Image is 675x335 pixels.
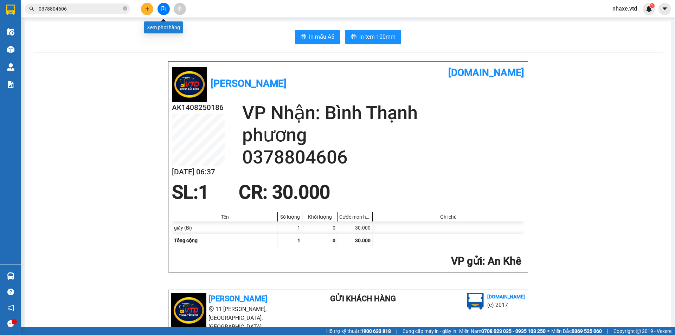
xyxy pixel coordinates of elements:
div: Tên [174,214,276,220]
span: 0 [333,238,335,243]
img: solution-icon [7,81,14,88]
h2: : An Khê [172,254,521,269]
span: file-add [161,6,166,11]
span: close-circle [123,6,127,12]
span: 1 [651,3,653,8]
span: printer [301,34,306,40]
span: | [607,327,608,335]
span: Hỗ trợ kỹ thuật: [326,327,391,335]
img: warehouse-icon [7,28,14,36]
input: Tìm tên, số ĐT hoặc mã đơn [39,5,122,13]
span: plus [145,6,150,11]
div: 30.000 [337,221,373,234]
h2: VP Nhận: Bình Thạnh [242,102,524,124]
span: 1 [297,238,300,243]
span: notification [7,304,14,311]
div: Cước món hàng [339,214,371,220]
span: copyright [636,329,641,334]
sup: 1 [650,3,655,8]
div: Ghi chú [374,214,522,220]
span: Tổng cộng [174,238,198,243]
span: Miền Bắc [551,327,602,335]
button: printerIn mẫu A5 [295,30,340,44]
span: | [396,327,397,335]
span: nhaxe.vtd [607,4,643,13]
span: 1 [198,181,209,203]
div: 1 [278,221,302,234]
img: logo.jpg [467,293,484,310]
span: aim [177,6,182,11]
b: Gửi khách hàng [330,294,396,303]
span: CR : 30.000 [239,181,330,203]
span: ⚪️ [547,330,549,333]
h2: [DATE] 06:37 [172,166,225,178]
img: warehouse-icon [7,63,14,71]
h2: AK1408250186 [172,102,225,114]
strong: 0708 023 035 - 0935 103 250 [481,328,546,334]
b: [PERSON_NAME] [211,78,287,89]
div: Số lượng [279,214,300,220]
h2: phương [242,124,524,146]
img: icon-new-feature [646,6,652,12]
img: logo.jpg [171,293,206,328]
img: warehouse-icon [7,272,14,280]
img: logo.jpg [172,67,207,102]
span: Miền Nam [459,327,546,335]
span: close-circle [123,6,127,11]
img: warehouse-icon [7,46,14,53]
button: file-add [157,3,170,15]
span: Cung cấp máy in - giấy in: [403,327,457,335]
button: caret-down [658,3,671,15]
div: Khối lượng [304,214,335,220]
span: printer [351,34,356,40]
div: 0 [302,221,337,234]
strong: 0369 525 060 [572,328,602,334]
button: plus [141,3,153,15]
span: In mẫu A5 [309,32,334,41]
div: giấy (Bì) [172,221,278,234]
button: aim [174,3,186,15]
b: [DOMAIN_NAME] [448,67,524,78]
span: In tem 100mm [359,32,396,41]
h2: 0378804606 [242,146,524,168]
b: [DOMAIN_NAME] [487,294,525,299]
b: [PERSON_NAME] [208,294,268,303]
span: 30.000 [355,238,371,243]
span: question-circle [7,289,14,295]
span: environment [208,306,214,312]
span: message [7,320,14,327]
button: printerIn tem 100mm [345,30,401,44]
li: (c) 2017 [487,301,525,309]
span: VP gửi [451,255,482,267]
span: search [29,6,34,11]
strong: 1900 633 818 [361,328,391,334]
img: logo-vxr [6,5,15,15]
span: caret-down [662,6,668,12]
span: SL: [172,181,198,203]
